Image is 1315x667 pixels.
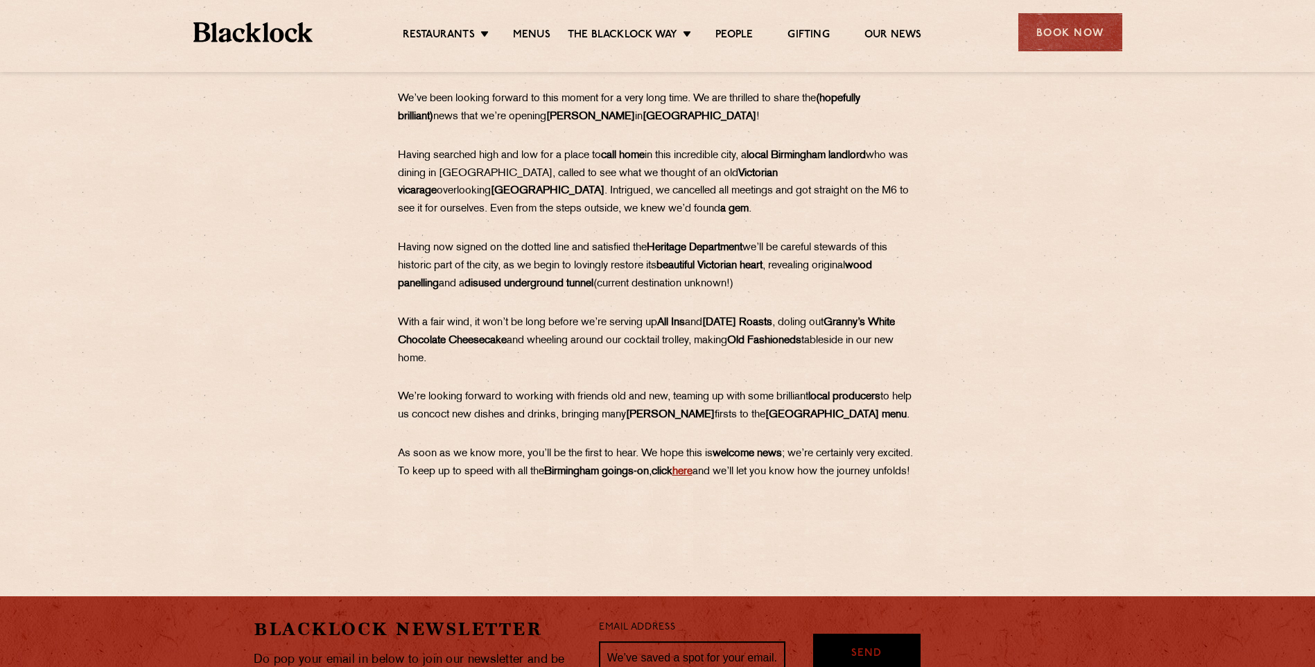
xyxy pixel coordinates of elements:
[398,388,918,424] p: We’re looking forward to working with friends old and new, teaming up with some brilliant to help...
[765,410,879,420] strong: [GEOGRAPHIC_DATA]
[398,314,918,368] p: With a fair wind, it won’t be long before we’re serving up and , doling out and wheeling around o...
[599,620,675,636] label: Email Address
[808,392,880,402] strong: local producers
[398,445,918,481] p: As soon as we know more, you’ll be the first to hear. We hope this is ; we’re certainly very exci...
[398,90,918,126] p: ​​​​​​​We’ve been looking forward to this moment for a very long time. We are thrilled to share t...
[882,410,907,420] strong: menu
[398,239,918,293] p: Having now signed on the dotted line and satisfied the we’ll be careful stewards of this historic...
[1018,13,1122,51] div: Book Now
[626,410,715,420] strong: [PERSON_NAME]
[713,449,782,459] strong: welcome news
[702,318,772,328] strong: [DATE] Roasts
[672,467,693,477] a: here
[787,28,829,44] a: Gifting
[652,467,693,477] strong: click
[715,28,753,44] a: People
[747,150,866,161] strong: local Birmingham landlord
[643,112,756,122] strong: [GEOGRAPHIC_DATA]
[398,261,872,289] strong: wood panelling
[647,243,742,253] strong: Heritage Department
[727,336,801,346] strong: Old Fashioneds
[720,204,749,214] strong: a gem
[544,467,649,477] strong: Birmingham goings-on
[254,617,578,641] h2: Blacklock Newsletter
[491,186,604,196] strong: [GEOGRAPHIC_DATA]
[546,112,635,122] strong: [PERSON_NAME]
[513,28,550,44] a: Menus
[398,94,860,122] strong: (hopefully brilliant)
[398,318,895,346] strong: Granny’s White Chocolate Cheesecake
[568,28,677,44] a: The Blacklock Way
[398,147,918,219] p: Having searched high and low for a place to in this incredible city, a who was dining in [GEOGRAP...
[193,22,313,42] img: BL_Textured_Logo-footer-cropped.svg
[656,261,763,271] strong: beautiful Victorian heart
[864,28,922,44] a: Our News
[403,28,475,44] a: Restaurants
[601,150,645,161] strong: call home
[464,279,593,289] strong: disused underground tunnel
[851,646,882,662] span: Send
[657,318,685,328] strong: All Ins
